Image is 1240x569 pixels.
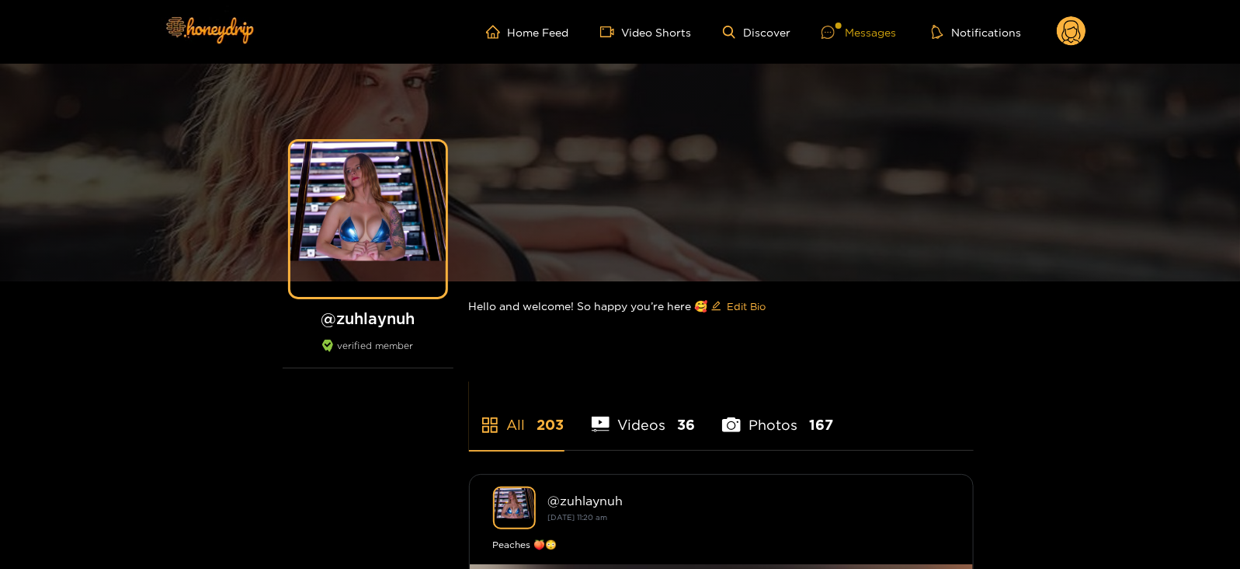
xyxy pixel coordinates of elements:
[728,298,766,314] span: Edit Bio
[711,301,721,312] span: edit
[283,340,453,368] div: verified member
[548,513,608,522] small: [DATE] 11:20 am
[493,487,536,529] img: zuhlaynuh
[600,25,692,39] a: Video Shorts
[722,380,833,450] li: Photos
[486,25,508,39] span: home
[723,26,790,39] a: Discover
[493,537,950,553] div: Peaches 🍑😳
[548,494,950,508] div: @ zuhlaynuh
[283,309,453,328] h1: @ zuhlaynuh
[927,24,1026,40] button: Notifications
[486,25,569,39] a: Home Feed
[677,415,695,435] span: 36
[469,281,974,331] div: Hello and welcome! So happy you’re here 🥰
[469,380,564,450] li: All
[708,294,769,319] button: editEdit Bio
[600,25,622,39] span: video-camera
[809,415,833,435] span: 167
[481,416,499,435] span: appstore
[821,23,896,41] div: Messages
[537,415,564,435] span: 203
[592,380,696,450] li: Videos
